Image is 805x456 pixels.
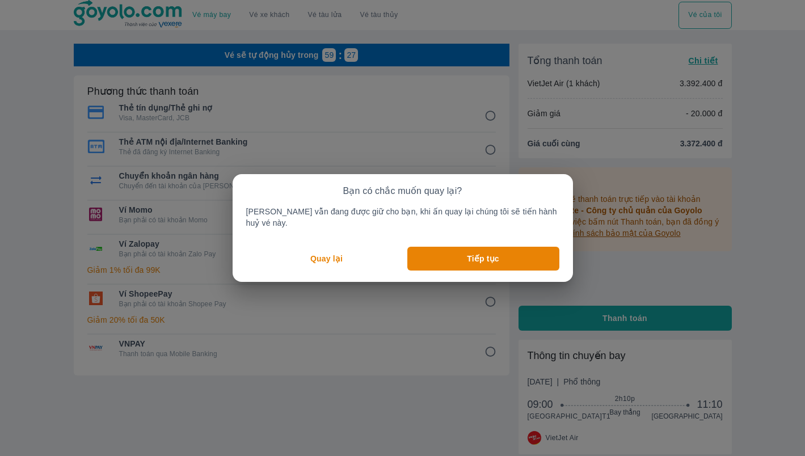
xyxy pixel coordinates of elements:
[343,185,462,197] p: Bạn có chắc muốn quay lại?
[246,247,407,271] button: Quay lại
[407,247,559,271] button: Tiếp tục
[467,253,499,264] p: Tiếp tục
[310,253,343,264] p: Quay lại
[246,206,559,229] p: [PERSON_NAME] vẫn đang được giữ cho bạn, khi ấn quay lại chúng tôi sẽ tiến hành huỷ vé này.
